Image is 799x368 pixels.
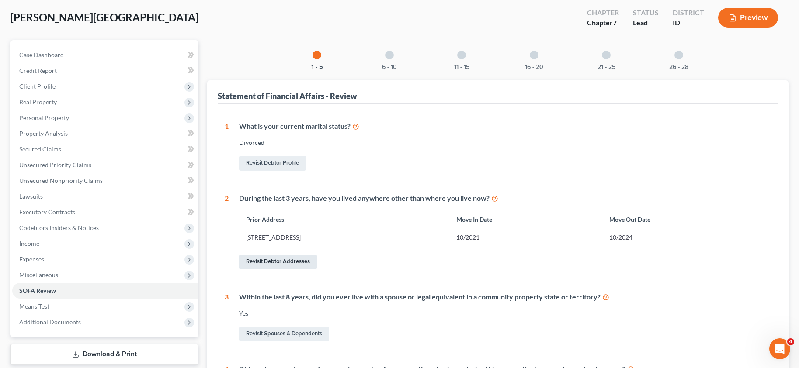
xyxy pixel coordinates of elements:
[19,255,44,263] span: Expenses
[769,338,790,359] iframe: Intercom live chat
[19,240,39,247] span: Income
[12,189,198,204] a: Lawsuits
[19,114,69,121] span: Personal Property
[19,145,61,153] span: Secured Claims
[239,255,317,269] a: Revisit Debtor Addresses
[19,177,103,184] span: Unsecured Nonpriority Claims
[19,208,75,216] span: Executory Contracts
[602,210,771,229] th: Move Out Date
[19,51,64,58] span: Case Dashboard
[449,229,602,246] td: 10/2021
[19,67,57,74] span: Credit Report
[12,47,198,63] a: Case Dashboard
[587,8,619,18] div: Chapter
[12,173,198,189] a: Unsecured Nonpriority Claims
[12,283,198,299] a: SOFA Review
[454,64,469,70] button: 11 - 15
[19,224,99,231] span: Codebtors Insiders & Notices
[19,318,81,326] span: Additional Documents
[787,338,794,345] span: 4
[239,309,771,318] div: Yes
[602,229,771,246] td: 10/2024
[382,64,397,70] button: 6 - 10
[12,157,198,173] a: Unsecured Priority Claims
[311,64,323,70] button: 1 - 5
[633,8,659,18] div: Status
[12,63,198,79] a: Credit Report
[19,287,56,294] span: SOFA Review
[225,292,229,343] div: 3
[613,18,617,27] span: 7
[10,344,198,365] a: Download & Print
[239,327,329,341] a: Revisit Spouses & Dependents
[218,91,357,101] div: Statement of Financial Affairs - Review
[19,130,68,137] span: Property Analysis
[239,229,449,246] td: [STREET_ADDRESS]
[19,98,57,106] span: Real Property
[12,141,198,157] a: Secured Claims
[673,18,704,28] div: ID
[669,64,688,70] button: 26 - 28
[587,18,619,28] div: Chapter
[225,121,229,172] div: 1
[239,121,771,131] div: What is your current marital status?
[673,8,704,18] div: District
[239,292,771,302] div: Within the last 8 years, did you ever live with a spouse or legal equivalent in a community prope...
[239,193,771,203] div: During the last 3 years, have you lived anywhere other than where you live now?
[525,64,543,70] button: 16 - 20
[10,11,198,24] span: [PERSON_NAME][GEOGRAPHIC_DATA]
[633,18,659,28] div: Lead
[12,204,198,220] a: Executory Contracts
[12,126,198,141] a: Property Analysis
[19,193,43,200] span: Lawsuits
[19,161,91,169] span: Unsecured Priority Claims
[449,210,602,229] th: Move In Date
[239,210,449,229] th: Prior Address
[598,64,615,70] button: 21 - 25
[19,271,58,279] span: Miscellaneous
[239,138,771,147] div: Divorced
[225,193,229,271] div: 2
[239,156,306,171] a: Revisit Debtor Profile
[19,303,49,310] span: Means Test
[19,83,56,90] span: Client Profile
[718,8,778,28] button: Preview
